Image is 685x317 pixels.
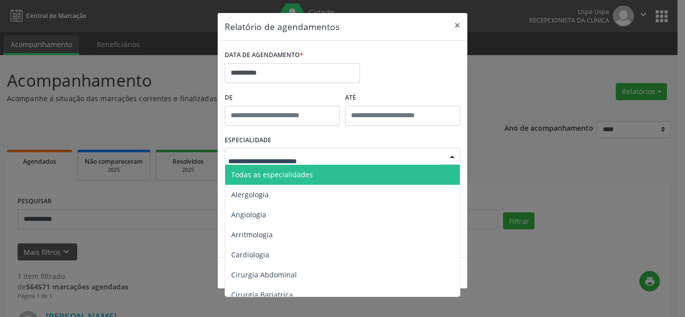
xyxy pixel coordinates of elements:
label: ESPECIALIDADE [225,133,271,148]
span: Cardiologia [231,250,269,259]
span: Angiologia [231,210,266,219]
span: Todas as especialidades [231,170,313,179]
h5: Relatório de agendamentos [225,20,339,33]
label: DATA DE AGENDAMENTO [225,48,303,63]
span: Arritmologia [231,230,273,239]
span: Cirurgia Abdominal [231,270,297,279]
label: ATÉ [345,90,460,106]
span: Alergologia [231,190,269,199]
span: Cirurgia Bariatrica [231,290,293,299]
label: De [225,90,340,106]
button: Close [447,13,467,38]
